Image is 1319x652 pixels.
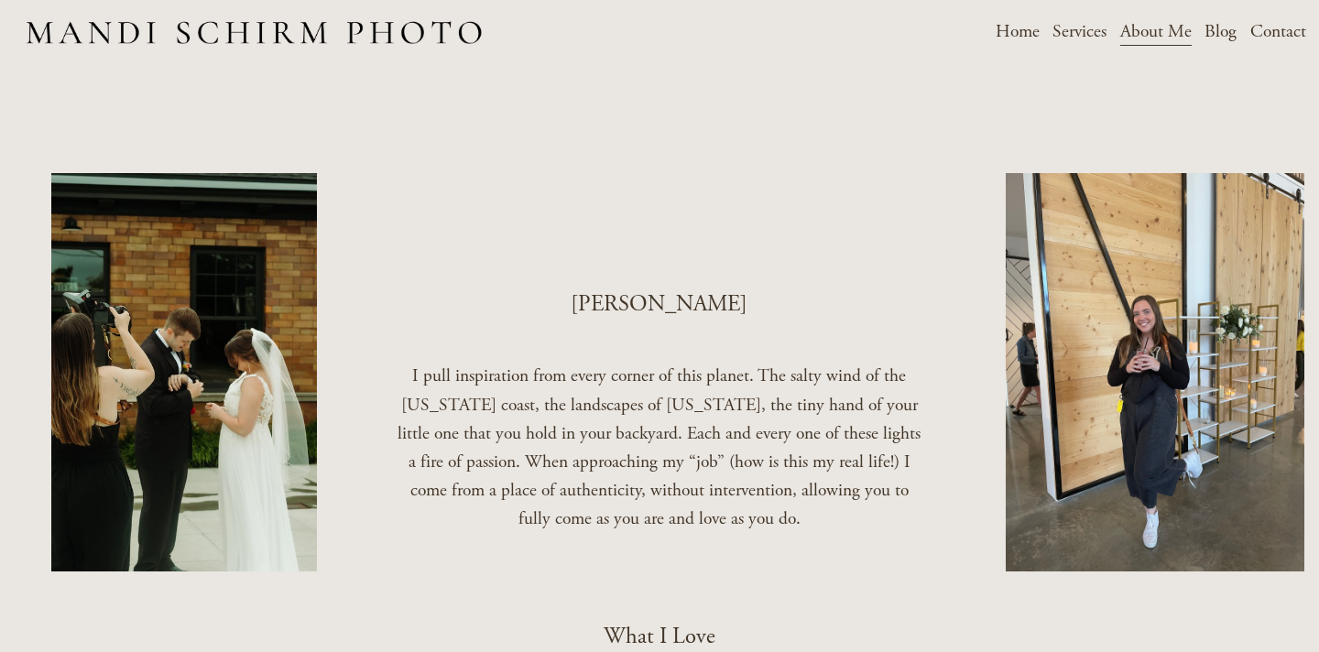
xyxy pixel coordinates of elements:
p: [PERSON_NAME] [502,287,818,322]
a: Home [996,16,1040,48]
p: I pull inspiration from every corner of this planet. The salty wind of the [US_STATE] coast, the ... [393,362,926,533]
span: Services [1052,17,1106,46]
img: Des Moines Wedding Photographer - Mandi Schirm Photo [13,1,495,62]
a: Contact [1250,16,1306,48]
a: About Me [1120,16,1192,48]
a: Blog [1205,16,1237,48]
a: folder dropdown [1052,16,1106,48]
